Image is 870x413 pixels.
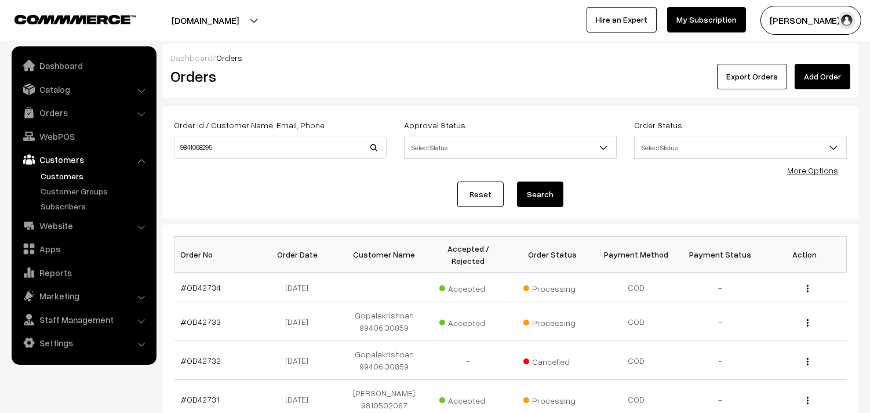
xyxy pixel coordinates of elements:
a: More Options [787,165,838,175]
a: Settings [14,332,152,353]
span: Processing [523,314,581,329]
td: - [427,341,511,380]
span: Cancelled [523,353,581,368]
a: COMMMERCE [14,12,116,26]
button: [DOMAIN_NAME] [131,6,279,35]
th: Accepted / Rejected [427,237,511,273]
td: - [679,273,763,302]
a: #OD42731 [181,394,220,404]
a: Dashboard [170,53,213,63]
th: Order No [174,237,259,273]
td: [DATE] [259,273,343,302]
button: [PERSON_NAME] s… [760,6,861,35]
span: Select Status [634,136,847,159]
a: Customer Groups [38,185,152,197]
label: Order Status [634,119,682,131]
a: My Subscription [667,7,746,32]
img: user [838,12,856,29]
th: Customer Name [343,237,427,273]
a: #OD42732 [181,356,221,365]
a: Customers [14,149,152,170]
td: [DATE] [259,302,343,341]
button: Search [517,182,563,207]
img: Menu [807,319,809,327]
a: Subscribers [38,200,152,212]
h2: Orders [170,67,385,85]
a: Catalog [14,79,152,100]
td: COD [595,273,679,302]
span: Processing [523,392,581,407]
td: COD [595,341,679,380]
img: Menu [807,358,809,365]
div: / [170,52,850,64]
a: Hire an Expert [587,7,657,32]
img: Menu [807,285,809,292]
a: Orders [14,102,152,123]
td: [DATE] [259,341,343,380]
a: Website [14,215,152,236]
a: Customers [38,170,152,182]
a: #OD42734 [181,282,221,292]
th: Action [763,237,847,273]
input: Order Id / Customer Name / Customer Email / Customer Phone [174,136,387,159]
label: Approval Status [404,119,465,131]
a: Add Order [795,64,850,89]
span: Select Status [635,137,846,158]
span: Accepted [439,280,497,295]
span: Orders [216,53,242,63]
span: Select Status [405,137,616,158]
a: Reset [457,182,504,207]
img: COMMMERCE [14,15,136,24]
a: Dashboard [14,55,152,76]
a: WebPOS [14,126,152,147]
label: Order Id / Customer Name, Email, Phone [174,119,325,131]
span: Accepted [439,314,497,329]
td: - [679,341,763,380]
a: Reports [14,262,152,283]
td: COD [595,302,679,341]
th: Payment Method [595,237,679,273]
span: Select Status [404,136,617,159]
span: Processing [523,280,581,295]
span: Accepted [439,392,497,407]
a: #OD42733 [181,317,221,327]
img: Menu [807,397,809,404]
td: Gopalakrishnan 99406 30859 [343,302,427,341]
th: Payment Status [679,237,763,273]
a: Staff Management [14,309,152,330]
td: Gopalakrishnan 99406 30859 [343,341,427,380]
a: Apps [14,238,152,259]
th: Order Status [511,237,595,273]
button: Export Orders [717,64,787,89]
a: Marketing [14,285,152,306]
td: - [679,302,763,341]
th: Order Date [259,237,343,273]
